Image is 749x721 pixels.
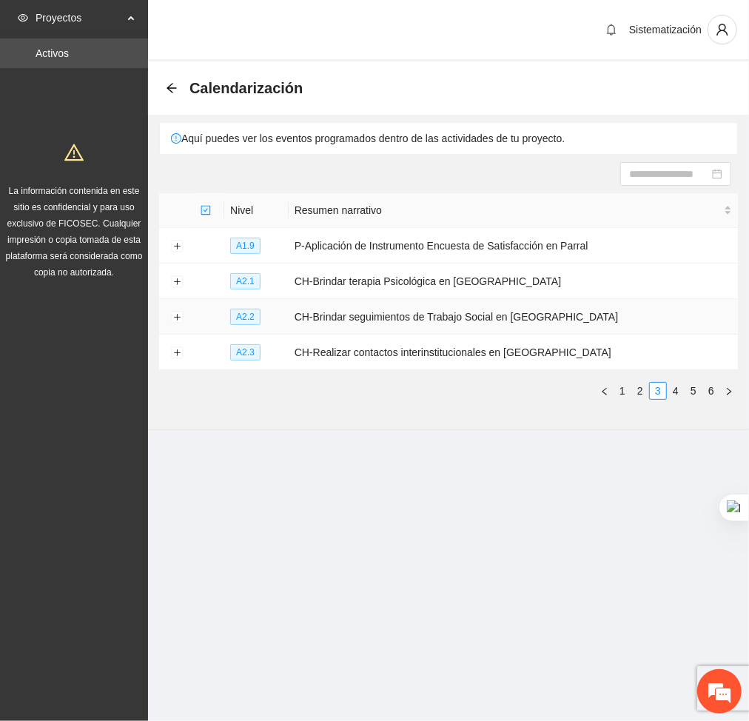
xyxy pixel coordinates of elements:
[289,193,738,228] th: Resumen narrativo
[685,382,702,400] li: 5
[720,382,738,400] li: Next Page
[685,383,702,399] a: 5
[289,335,738,370] td: CH-Realizar contactos interinstitucionales en [GEOGRAPHIC_DATA]
[230,238,261,254] span: A1.9
[614,382,631,400] li: 1
[631,382,649,400] li: 2
[708,23,736,36] span: user
[289,228,738,264] td: P-Aplicación de Instrumento Encuesta de Satisfacción en Parral
[599,18,623,41] button: bell
[189,76,303,100] span: Calendarización
[224,193,289,228] th: Nivel
[295,202,721,218] span: Resumen narrativo
[18,13,28,23] span: eye
[6,186,143,278] span: La información contenida en este sitio es confidencial y para uso exclusivo de FICOSEC. Cualquier...
[596,382,614,400] li: Previous Page
[36,47,69,59] a: Activos
[36,3,123,33] span: Proyectos
[171,276,183,288] button: Expand row
[703,383,719,399] a: 6
[596,382,614,400] button: left
[289,299,738,335] td: CH-Brindar seguimientos de Trabajo Social en [GEOGRAPHIC_DATA]
[629,24,702,36] span: Sistematización
[230,273,261,289] span: A2.1
[650,383,666,399] a: 3
[160,123,737,154] div: Aquí puedes ver los eventos programados dentro de las actividades de tu proyecto.
[64,143,84,162] span: warning
[600,24,622,36] span: bell
[171,312,183,323] button: Expand row
[7,404,282,456] textarea: Escriba su mensaje y pulse “Intro”
[243,7,278,43] div: Minimizar ventana de chat en vivo
[632,383,648,399] a: 2
[171,133,181,144] span: exclamation-circle
[720,382,738,400] button: right
[600,387,609,396] span: left
[708,15,737,44] button: user
[649,382,667,400] li: 3
[77,76,249,95] div: Chatee con nosotros ahora
[289,264,738,299] td: CH-Brindar terapia Psicológica en [GEOGRAPHIC_DATA]
[171,241,183,252] button: Expand row
[166,82,178,95] div: Back
[614,383,631,399] a: 1
[668,383,684,399] a: 4
[230,344,261,360] span: A2.3
[86,198,204,347] span: Estamos en línea.
[166,82,178,94] span: arrow-left
[725,387,733,396] span: right
[702,382,720,400] li: 6
[201,205,211,215] span: check-square
[230,309,261,325] span: A2.2
[171,347,183,359] button: Expand row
